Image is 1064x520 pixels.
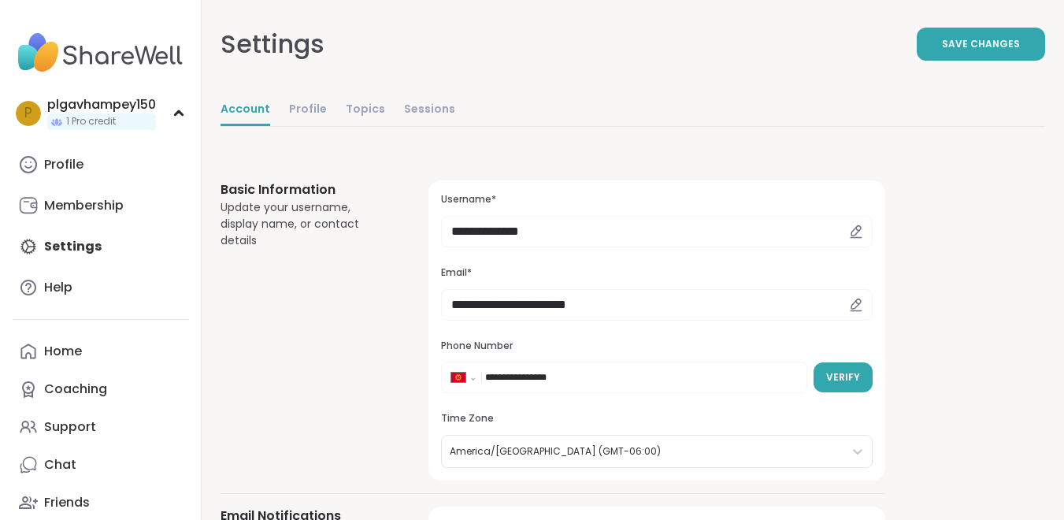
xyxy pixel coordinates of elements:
div: Help [44,279,72,296]
a: Chat [13,446,188,484]
a: Sessions [404,95,455,126]
span: Save Changes [942,37,1020,51]
a: Topics [346,95,385,126]
a: Account [221,95,270,126]
button: Save Changes [917,28,1045,61]
div: Settings [221,25,324,63]
a: Coaching [13,370,188,408]
div: Friends [44,494,90,511]
button: Verify [814,362,873,392]
div: Update your username, display name, or contact details [221,199,391,249]
div: Coaching [44,381,107,398]
a: Profile [289,95,327,126]
h3: Phone Number [441,340,873,353]
div: Profile [44,156,83,173]
h3: Time Zone [441,412,873,425]
div: Membership [44,197,124,214]
span: Verify [826,370,860,384]
div: Chat [44,456,76,474]
a: Support [13,408,188,446]
div: Home [44,343,82,360]
div: plgavhampey150 [47,96,156,113]
a: Help [13,269,188,306]
h3: Basic Information [221,180,391,199]
a: Home [13,332,188,370]
a: Profile [13,146,188,184]
h3: Email* [441,266,873,280]
a: Membership [13,187,188,225]
span: 1 Pro credit [66,115,116,128]
h3: Username* [441,193,873,206]
img: ShareWell Nav Logo [13,25,188,80]
div: Support [44,418,96,436]
span: p [24,103,32,124]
